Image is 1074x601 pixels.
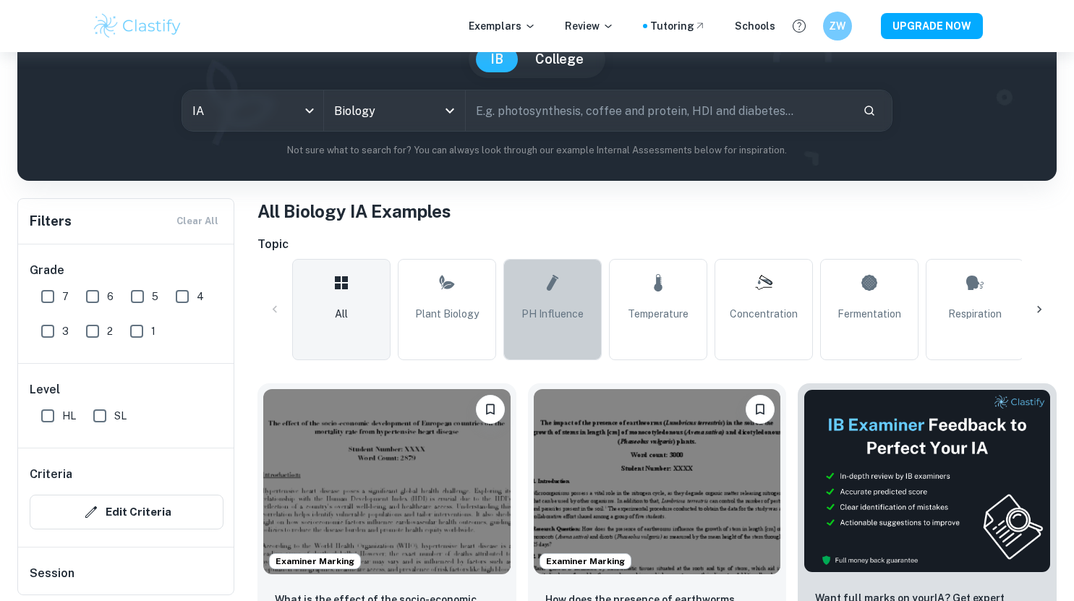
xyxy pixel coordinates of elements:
p: Exemplars [469,18,536,34]
p: Review [565,18,614,34]
span: 5 [152,289,158,304]
button: College [521,46,598,72]
h6: Criteria [30,466,72,483]
img: Biology IA example thumbnail: How does the presence of earthworms infl [534,389,781,574]
button: UPGRADE NOW [881,13,983,39]
span: Concentration [730,306,798,322]
button: Bookmark [746,395,775,424]
button: Edit Criteria [30,495,223,529]
span: SL [114,408,127,424]
span: Temperature [628,306,689,322]
a: Tutoring [650,18,706,34]
span: Fermentation [838,306,901,322]
input: E.g. photosynthesis, coffee and protein, HDI and diabetes... [466,90,851,131]
span: 3 [62,323,69,339]
img: Clastify logo [92,12,184,41]
h6: Filters [30,211,72,231]
span: Examiner Marking [540,555,631,568]
span: Respiration [948,306,1002,322]
a: Schools [735,18,775,34]
button: Search [857,98,882,123]
span: 1 [151,323,155,339]
div: IA [182,90,323,131]
button: IB [476,46,518,72]
span: Examiner Marking [270,555,360,568]
button: Bookmark [476,395,505,424]
span: 2 [107,323,113,339]
button: Open [440,101,460,121]
h6: Session [30,565,223,594]
span: 7 [62,289,69,304]
img: Thumbnail [804,389,1051,573]
span: 4 [197,289,204,304]
h1: All Biology IA Examples [257,198,1057,224]
span: All [335,306,348,322]
button: ZW [823,12,852,41]
span: HL [62,408,76,424]
span: 6 [107,289,114,304]
p: Not sure what to search for? You can always look through our example Internal Assessments below f... [29,143,1045,158]
h6: Grade [30,262,223,279]
button: Help and Feedback [787,14,811,38]
h6: Topic [257,236,1057,253]
h6: Level [30,381,223,398]
span: Plant Biology [415,306,479,322]
span: pH Influence [521,306,584,322]
img: Biology IA example thumbnail: What is the effect of the socio-economic [263,389,511,574]
h6: ZW [829,18,845,34]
